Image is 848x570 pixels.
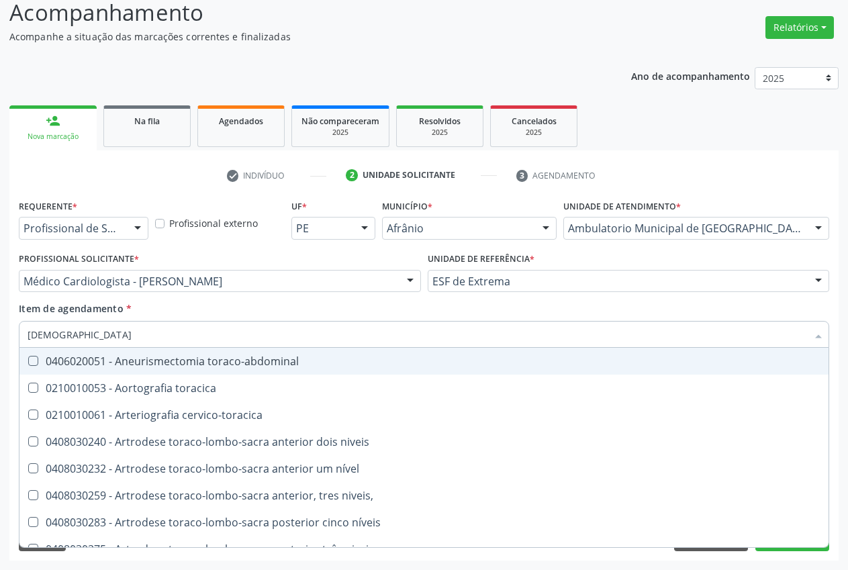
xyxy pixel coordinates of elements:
[387,222,529,235] span: Afrânio
[23,275,393,288] span: Médico Cardiologista - [PERSON_NAME]
[428,249,534,270] label: Unidade de referência
[568,222,802,235] span: Ambulatorio Municipal de [GEOGRAPHIC_DATA]
[19,132,87,142] div: Nova marcação
[346,169,358,181] div: 2
[28,517,820,528] div: 0408030283 - Artrodese toraco-lombo-sacra posterior cinco níveis
[28,544,820,555] div: 0408030275 - Artrodese toraco-lombo-sacra posterior três niveis
[28,436,820,447] div: 0408030240 - Artrodese toraco-lombo-sacra anterior dois niveis
[765,16,834,39] button: Relatórios
[419,115,461,127] span: Resolvidos
[500,128,567,138] div: 2025
[301,115,379,127] span: Não compareceram
[19,302,124,315] span: Item de agendamento
[296,222,348,235] span: PE
[28,463,820,474] div: 0408030232 - Artrodese toraco-lombo-sacra anterior um nível
[169,216,258,230] label: Profissional externo
[563,196,681,217] label: Unidade de atendimento
[28,383,820,393] div: 0210010053 - Aortografia toracica
[631,67,750,84] p: Ano de acompanhamento
[19,196,77,217] label: Requerente
[301,128,379,138] div: 2025
[432,275,802,288] span: ESF de Extrema
[291,196,307,217] label: UF
[512,115,557,127] span: Cancelados
[363,169,455,181] div: Unidade solicitante
[19,249,139,270] label: Profissional Solicitante
[23,222,121,235] span: Profissional de Saúde
[28,321,807,348] input: Buscar por procedimentos
[46,113,60,128] div: person_add
[28,490,820,501] div: 0408030259 - Artrodese toraco-lombo-sacra anterior, tres niveis,
[219,115,263,127] span: Agendados
[28,356,820,367] div: 0406020051 - Aneurismectomia toraco-abdominal
[134,115,160,127] span: Na fila
[28,410,820,420] div: 0210010061 - Arteriografia cervico-toracica
[406,128,473,138] div: 2025
[9,30,590,44] p: Acompanhe a situação das marcações correntes e finalizadas
[382,196,432,217] label: Município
